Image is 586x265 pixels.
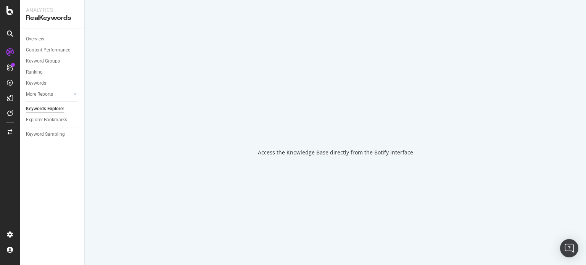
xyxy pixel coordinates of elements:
[26,46,79,54] a: Content Performance
[26,116,79,124] a: Explorer Bookmarks
[26,57,79,65] a: Keyword Groups
[560,239,578,257] div: Open Intercom Messenger
[26,79,79,87] a: Keywords
[258,149,413,156] div: Access the Knowledge Base directly from the Botify interface
[26,35,79,43] a: Overview
[26,6,78,14] div: Analytics
[26,90,53,98] div: More Reports
[26,105,64,113] div: Keywords Explorer
[26,35,44,43] div: Overview
[308,109,363,137] div: animation
[26,68,43,76] div: Ranking
[26,68,79,76] a: Ranking
[26,90,71,98] a: More Reports
[26,57,60,65] div: Keyword Groups
[26,105,79,113] a: Keywords Explorer
[26,116,67,124] div: Explorer Bookmarks
[26,130,79,138] a: Keyword Sampling
[26,79,46,87] div: Keywords
[26,46,70,54] div: Content Performance
[26,130,65,138] div: Keyword Sampling
[26,14,78,22] div: RealKeywords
